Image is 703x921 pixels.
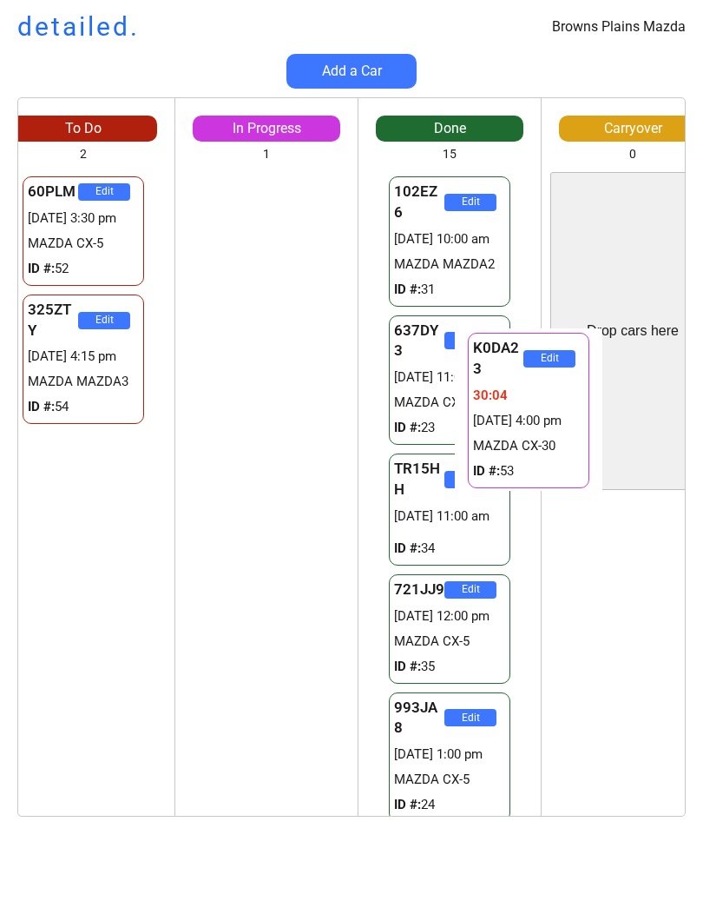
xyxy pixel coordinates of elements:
div: [DATE] 11:00 am [394,368,505,387]
div: 52 [28,260,139,278]
div: [DATE] 12:00 pm [394,607,505,626]
div: 53 [473,462,584,480]
strong: ID #: [28,399,55,414]
div: Drop cars here [587,321,679,341]
div: 34 [394,540,505,558]
strong: ID #: [394,540,421,556]
button: Edit [444,194,496,211]
div: Browns Plains Mazda [552,17,686,36]
strong: ID #: [394,659,421,674]
div: 2 [80,146,87,163]
strong: ID #: [28,261,55,276]
div: 15 [443,146,457,163]
button: Edit [78,183,130,201]
div: 24 [394,796,505,814]
div: [DATE] 4:00 pm [473,412,584,430]
div: K0DA23 [473,338,523,380]
button: Edit [444,471,496,488]
div: MAZDA MAZDA2 [394,255,505,274]
strong: ID #: [394,797,421,812]
button: Edit [444,581,496,599]
div: 35 [394,658,505,676]
button: Add a Car [286,54,417,89]
div: 31 [394,281,505,299]
div: 637DY3 [394,321,444,362]
div: [DATE] 11:00 am [394,507,505,526]
div: MAZDA CX-5 [394,633,505,651]
div: 1 [263,146,270,163]
div: 54 [28,398,139,416]
div: 60PLM [28,182,78,202]
strong: ID #: [473,463,500,479]
div: 993JA8 [394,698,444,739]
div: 30:04 [473,387,584,405]
div: Done [376,119,523,138]
div: To Do [10,119,157,138]
strong: ID #: [394,282,421,297]
div: 325ZTY [28,300,78,341]
div: [DATE] 10:00 am [394,230,505,248]
div: 0 [629,146,636,163]
div: 23 [394,419,505,437]
button: Edit [523,350,575,368]
div: [DATE] 4:15 pm [28,348,139,366]
div: [DATE] 3:30 pm [28,209,139,228]
div: MAZDA MAZDA3 [28,373,139,391]
button: Edit [444,332,496,349]
button: Edit [444,709,496,726]
div: MAZDA CX-5 [394,771,505,789]
div: MAZDA CX-5 [28,235,139,253]
button: Edit [78,312,130,329]
div: [DATE] 1:00 pm [394,745,505,764]
div: MAZDA CX-30 [473,437,584,455]
div: TR15HH [394,459,444,500]
div: 721JJ9 [394,580,444,600]
div: MAZDA CX-3 [394,394,505,412]
div: In Progress [193,119,340,138]
h1: detailed. [17,9,140,45]
div: 102EZ6 [394,182,444,223]
strong: ID #: [394,420,421,435]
